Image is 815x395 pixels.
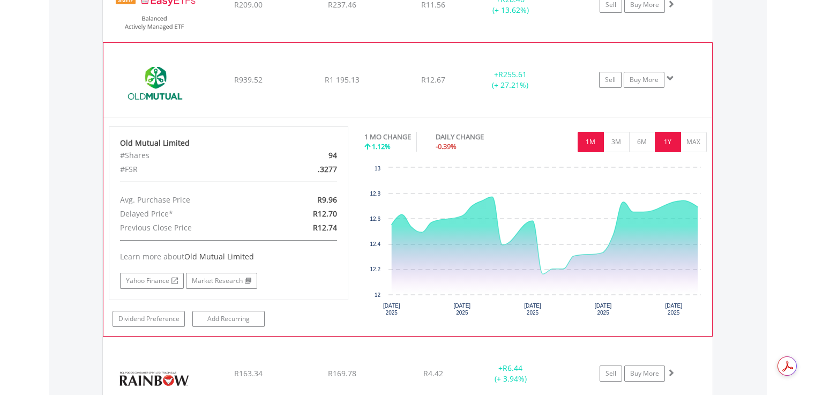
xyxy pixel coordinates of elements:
[503,363,522,373] span: R6.44
[603,132,630,152] button: 3M
[317,195,337,205] span: R9.96
[120,273,184,289] a: Yahoo Finance
[370,266,381,272] text: 12.2
[112,207,267,221] div: Delayed Price*
[267,162,345,176] div: .3277
[498,69,527,79] span: R255.61
[600,366,622,382] a: Sell
[375,292,381,298] text: 12
[364,162,707,323] div: Chart. Highcharts interactive chart.
[325,74,360,85] span: R1 195.13
[436,141,457,151] span: -0.39%
[655,132,681,152] button: 1Y
[112,148,267,162] div: #Shares
[364,132,411,142] div: 1 MO CHANGE
[436,132,521,142] div: DAILY CHANGE
[120,138,338,148] div: Old Mutual Limited
[112,162,267,176] div: #FSR
[328,368,356,378] span: R169.78
[383,303,400,316] text: [DATE] 2025
[599,72,622,88] a: Sell
[681,132,707,152] button: MAX
[112,193,267,207] div: Avg. Purchase Price
[370,241,381,247] text: 12.4
[109,56,201,114] img: EQU.ZA.OMU.png
[421,74,445,85] span: R12.67
[186,273,257,289] a: Market Research
[372,141,391,151] span: 1.12%
[629,132,655,152] button: 6M
[624,72,664,88] a: Buy More
[624,366,665,382] a: Buy More
[313,222,337,233] span: R12.74
[234,368,263,378] span: R163.34
[454,303,471,316] text: [DATE] 2025
[112,221,267,235] div: Previous Close Price
[113,311,185,327] a: Dividend Preference
[370,216,381,222] text: 12.6
[313,208,337,219] span: R12.70
[267,148,345,162] div: 94
[470,69,550,91] div: + (+ 27.21%)
[665,303,682,316] text: [DATE] 2025
[595,303,612,316] text: [DATE] 2025
[184,251,254,262] span: Old Mutual Limited
[364,162,706,323] svg: Interactive chart
[234,74,263,85] span: R939.52
[578,132,604,152] button: 1M
[192,311,265,327] a: Add Recurring
[423,368,443,378] span: R4.42
[375,166,381,172] text: 13
[524,303,541,316] text: [DATE] 2025
[370,191,381,197] text: 12.8
[470,363,551,384] div: + (+ 3.94%)
[120,251,338,262] div: Learn more about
